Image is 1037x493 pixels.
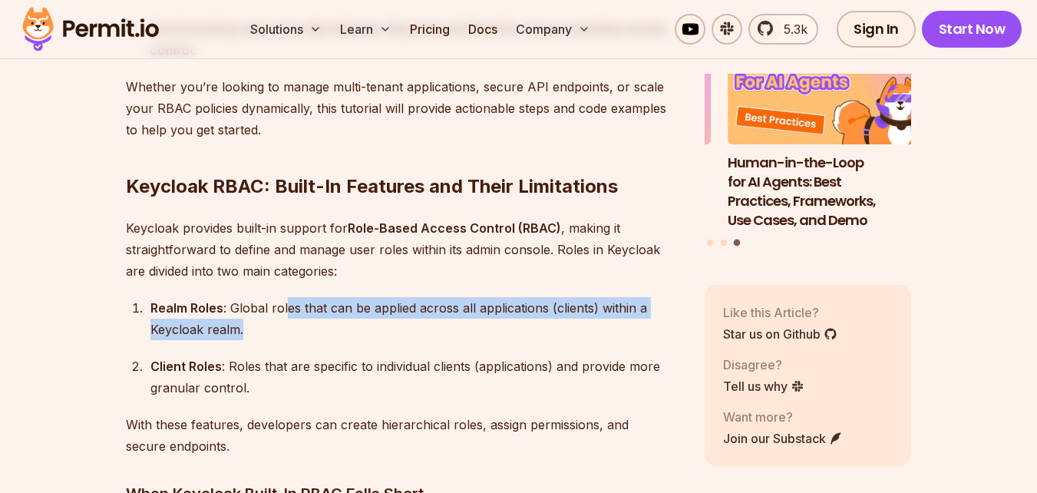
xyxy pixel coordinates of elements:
li: 3 of 3 [728,28,935,230]
a: Why JWTs Can’t Handle AI Agent AccessWhy JWTs Can’t Handle AI Agent Access [504,28,712,230]
button: Learn [334,14,398,45]
strong: Client Roles [150,359,222,374]
a: Docs [462,14,504,45]
a: Pricing [404,14,456,45]
div: : Roles that are specific to individual clients (applications) and provide more granular control. [150,356,680,399]
li: 2 of 3 [504,28,712,230]
p: Like this Article? [723,303,837,322]
strong: Role-Based Access Control (RBAC) [348,220,561,236]
a: Tell us why [723,377,804,395]
a: Start Now [922,11,1022,48]
button: Go to slide 3 [734,240,741,246]
button: Solutions [244,14,328,45]
h3: Human-in-the-Loop for AI Agents: Best Practices, Frameworks, Use Cases, and Demo [728,154,935,230]
a: Join our Substack [723,429,843,448]
h2: Keycloak RBAC: Built-In Features and Their Limitations [126,113,680,199]
p: Whether you’re looking to manage multi-tenant applications, secure API endpoints, or scale your R... [126,76,680,141]
p: With these features, developers can create hierarchical roles, assign permissions, and secure end... [126,414,680,457]
button: Company [510,14,596,45]
span: 5.3k [774,20,807,38]
img: Permit logo [15,3,166,55]
button: Go to slide 1 [707,240,713,246]
img: Human-in-the-Loop for AI Agents: Best Practices, Frameworks, Use Cases, and Demo [728,28,935,145]
p: Want more? [723,408,843,426]
a: 5.3k [748,14,818,45]
a: Star us on Github [723,325,837,343]
strong: Realm Roles [150,300,223,316]
div: Posts [705,28,912,249]
h3: Why JWTs Can’t Handle AI Agent Access [504,154,712,192]
img: Why JWTs Can’t Handle AI Agent Access [504,28,712,145]
a: Sign In [837,11,916,48]
div: : Global roles that can be applied across all applications (clients) within a Keycloak realm. [150,297,680,340]
button: Go to slide 2 [721,240,727,246]
p: Keycloak provides built-in support for , making it straightforward to define and manage user role... [126,217,680,282]
p: Disagree? [723,356,804,374]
